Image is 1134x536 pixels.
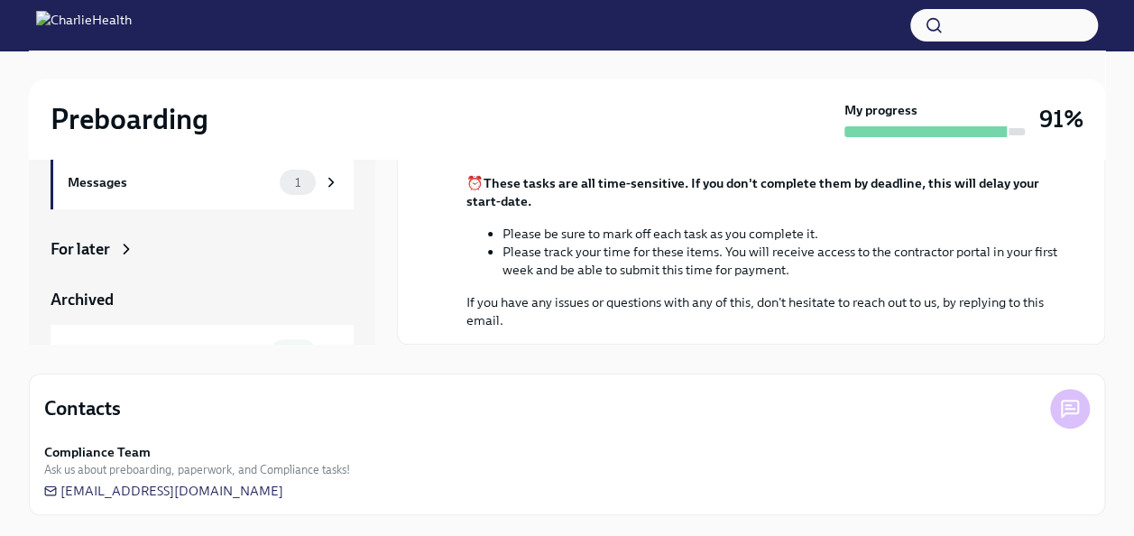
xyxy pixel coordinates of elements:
p: If you have any issues or questions with any of this, don't hesitate to reach out to us, by reply... [466,293,1061,329]
li: Please be sure to mark off each task as you complete it. [502,225,1061,243]
a: Completed tasks [51,325,354,379]
a: Archived [51,289,354,310]
h4: Contacts [44,395,121,422]
div: Messages [68,172,272,192]
p: ⏰ [466,174,1061,210]
div: Completed tasks [68,342,263,362]
strong: These tasks are all time-sensitive. If you don't complete them by deadline, this will delay your ... [466,175,1039,209]
span: 1 [284,176,311,189]
strong: My progress [844,101,917,119]
img: CharlieHealth [36,11,132,40]
a: Messages1 [51,155,354,209]
span: Ask us about preboarding, paperwork, and Compliance tasks! [44,461,350,478]
div: For later [51,238,110,260]
h3: 91% [1039,103,1083,135]
li: Please track your time for these items. You will receive access to the contractor portal in your ... [502,243,1061,279]
strong: Compliance Team [44,443,151,461]
a: [EMAIL_ADDRESS][DOMAIN_NAME] [44,482,283,500]
h2: Preboarding [51,101,208,137]
a: For later [51,238,354,260]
